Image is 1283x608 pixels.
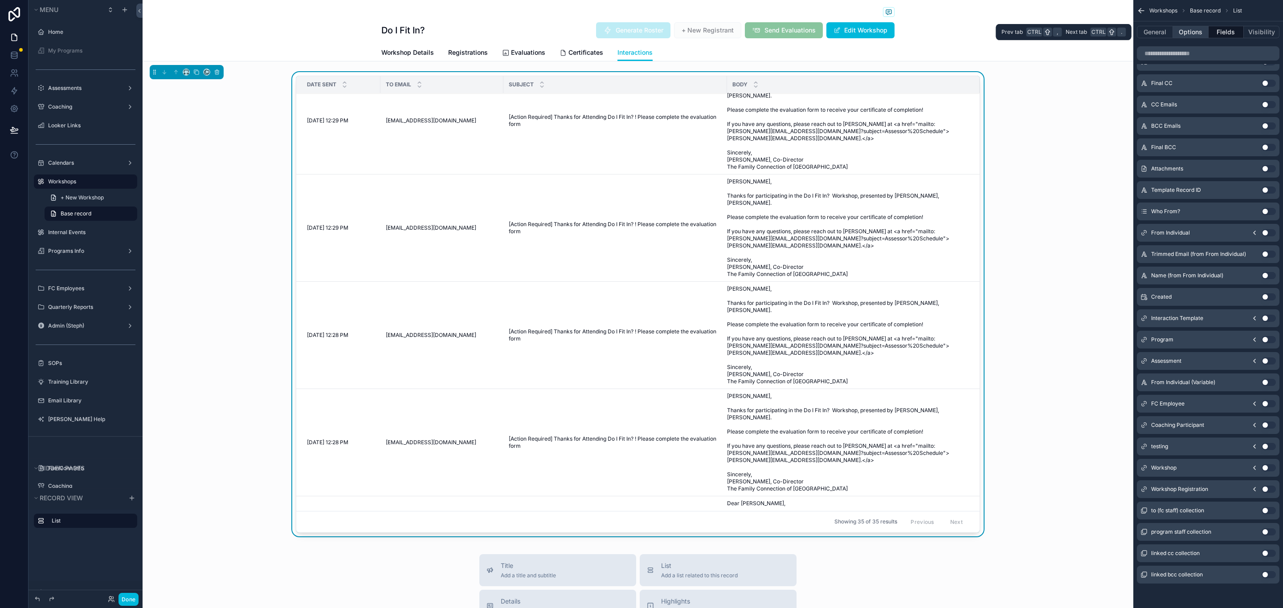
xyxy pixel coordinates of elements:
a: [Action Required] Thanks for Attending Do I Fit In? ! Please complete the evaluation form [509,435,722,450]
a: Maui, Thanks for participating in the Do I Fit In? Workshop, presented by [PERSON_NAME], [PERSON_... [727,71,969,170]
button: General [1137,26,1173,38]
span: Add a list related to this record [661,572,738,579]
a: [EMAIL_ADDRESS][DOMAIN_NAME] [386,224,498,231]
a: [DATE] 12:29 PM [307,117,375,124]
span: Attachments [1151,165,1183,172]
label: List [52,517,130,524]
button: Menu [32,4,102,16]
button: Done [118,593,139,606]
span: Body [732,81,748,88]
span: [DATE] 12:28 PM [307,439,348,446]
span: Add a title and subtitle [501,572,556,579]
button: Hidden pages [32,462,134,474]
span: Assessment [1151,357,1181,365]
span: Interactions [617,48,653,57]
span: From Individual (Variable) [1151,379,1215,386]
span: To Email [386,81,411,88]
button: Edit Workshop [826,22,895,38]
span: Workshop Details [381,48,434,57]
a: Interactions [617,45,653,61]
span: Next tab [1066,28,1087,36]
label: SOPs [48,360,132,367]
a: Base record [45,207,137,221]
a: [DATE] 12:29 PM [307,224,375,231]
label: My Programs [48,47,132,54]
button: TitleAdd a title and subtitle [479,554,636,586]
a: [DATE] 12:28 PM [307,439,375,446]
span: List [661,561,738,570]
span: Showing 35 of 35 results [834,518,897,525]
label: Admin (Steph) [48,322,119,329]
span: [EMAIL_ADDRESS][DOMAIN_NAME] [386,224,476,231]
span: [DATE] 12:29 PM [307,224,348,231]
a: [Action Required] Thanks for Attending Do I Fit In? ! Please complete the evaluation form [509,113,722,128]
a: [EMAIL_ADDRESS][DOMAIN_NAME] [386,439,498,446]
span: [DATE] 12:28 PM [307,332,348,339]
a: [PERSON_NAME], Thanks for participating in the Do I Fit In? Workshop, presented by [PERSON_NAME],... [727,178,969,278]
label: Calendars [48,159,119,166]
span: Subject [509,81,534,88]
label: Programs Info [48,247,119,255]
a: [PERSON_NAME], Thanks for participating in the Do I Fit In? Workshop, presented by [PERSON_NAME],... [727,285,969,385]
span: Program [1151,336,1173,343]
span: to (fc staff) collection [1151,507,1204,514]
span: linked bcc collection [1151,571,1203,578]
a: Home [48,28,132,36]
span: + New Workshop [61,194,104,201]
span: [EMAIL_ADDRESS][DOMAIN_NAME] [386,117,476,124]
a: Certificates [560,45,603,62]
a: [PERSON_NAME], Thanks for participating in the Do I Fit In? Workshop, presented by [PERSON_NAME],... [727,393,969,492]
a: [Action Required] Thanks for Attending Do I Fit In? ! Please complete the evaluation form [509,221,722,235]
span: Workshops [1149,7,1177,14]
span: Final CC [1151,80,1173,87]
a: FC Employees [48,285,119,292]
label: [PERSON_NAME] Help [48,416,132,423]
span: BCC Emails [1151,122,1181,130]
span: CC Emails [1151,101,1177,108]
a: [EMAIL_ADDRESS][DOMAIN_NAME] [386,332,498,339]
span: Created [1151,293,1172,300]
a: [Action Required] Thanks for Attending Do I Fit In? ! Please complete the evaluation form [509,328,722,342]
span: [DATE] 12:29 PM [307,117,348,124]
a: Coaching [48,482,132,490]
span: List [1233,7,1242,14]
span: [EMAIL_ADDRESS][DOMAIN_NAME] [386,439,476,446]
span: , [1054,28,1061,36]
a: Registrations [448,45,488,62]
a: + New Workshop [45,191,137,205]
span: Title [501,561,556,570]
span: Details [501,597,578,606]
label: Email Library [48,397,132,404]
a: [DATE] 12:28 PM [307,332,375,339]
span: linked cc collection [1151,550,1200,557]
label: FamConn Info [48,465,132,472]
button: Record view [32,492,123,504]
span: Record view [40,494,83,502]
span: Ctrl [1026,28,1042,36]
span: Interaction Template [1151,315,1203,322]
span: Menu [40,6,58,13]
span: Base record [1190,7,1221,14]
label: Assessments [48,85,119,92]
a: Workshops [48,178,132,185]
button: Fields [1209,26,1244,38]
button: Visibility [1244,26,1279,38]
a: [EMAIL_ADDRESS][DOMAIN_NAME] [386,117,498,124]
span: Registrations [448,48,488,57]
label: Quarterly Reports [48,304,119,311]
span: . [1118,28,1125,36]
span: Workshop Registration [1151,486,1208,493]
label: Looker Links [48,122,132,129]
label: Coaching [48,103,119,110]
